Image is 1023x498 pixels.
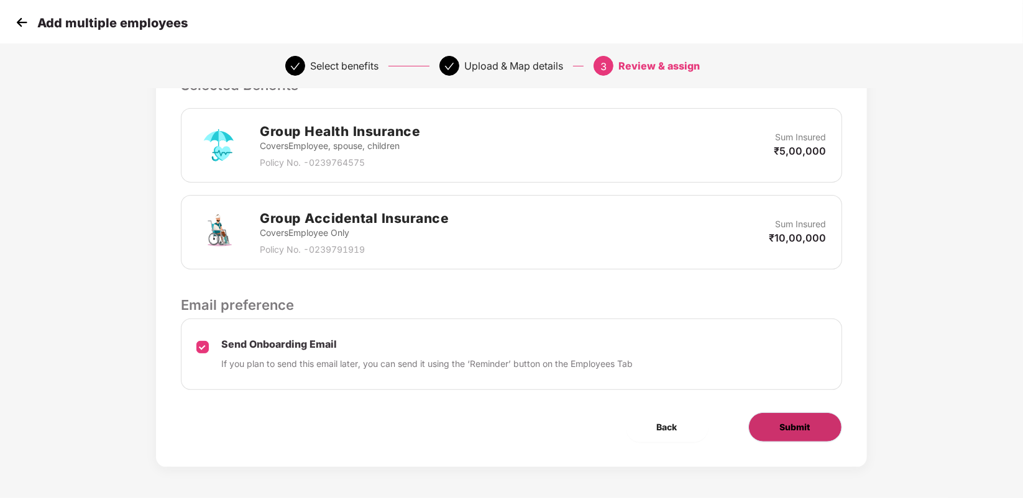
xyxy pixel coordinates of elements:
p: Policy No. - 0239791919 [260,243,449,256]
h2: Group Health Insurance [260,121,420,142]
p: Add multiple employees [37,16,188,30]
span: check [290,61,300,71]
p: If you plan to send this email later, you can send it using the ‘Reminder’ button on the Employee... [221,357,633,371]
p: Sum Insured [776,217,827,231]
span: Submit [780,420,810,434]
p: Sum Insured [776,130,827,144]
h2: Group Accidental Insurance [260,208,449,229]
img: svg+xml;base64,PHN2ZyB4bWxucz0iaHR0cDovL3d3dy53My5vcmcvMjAwMC9zdmciIHdpZHRoPSI3MiIgaGVpZ2h0PSI3Mi... [196,210,241,255]
span: Back [657,420,677,434]
button: Submit [748,412,842,442]
p: Email preference [181,294,842,315]
span: check [444,61,454,71]
p: ₹5,00,000 [774,144,827,158]
p: ₹10,00,000 [769,231,827,245]
p: Send Onboarding Email [221,338,633,351]
div: Review & assign [618,56,700,76]
p: Policy No. - 0239764575 [260,156,420,170]
img: svg+xml;base64,PHN2ZyB4bWxucz0iaHR0cDovL3d3dy53My5vcmcvMjAwMC9zdmciIHdpZHRoPSI3MiIgaGVpZ2h0PSI3Mi... [196,123,241,168]
div: Select benefits [310,56,378,76]
p: Covers Employee Only [260,226,449,240]
div: Upload & Map details [464,56,563,76]
img: svg+xml;base64,PHN2ZyB4bWxucz0iaHR0cDovL3d3dy53My5vcmcvMjAwMC9zdmciIHdpZHRoPSIzMCIgaGVpZ2h0PSIzMC... [12,13,31,32]
span: 3 [600,60,607,73]
p: Covers Employee, spouse, children [260,139,420,153]
button: Back [626,412,709,442]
